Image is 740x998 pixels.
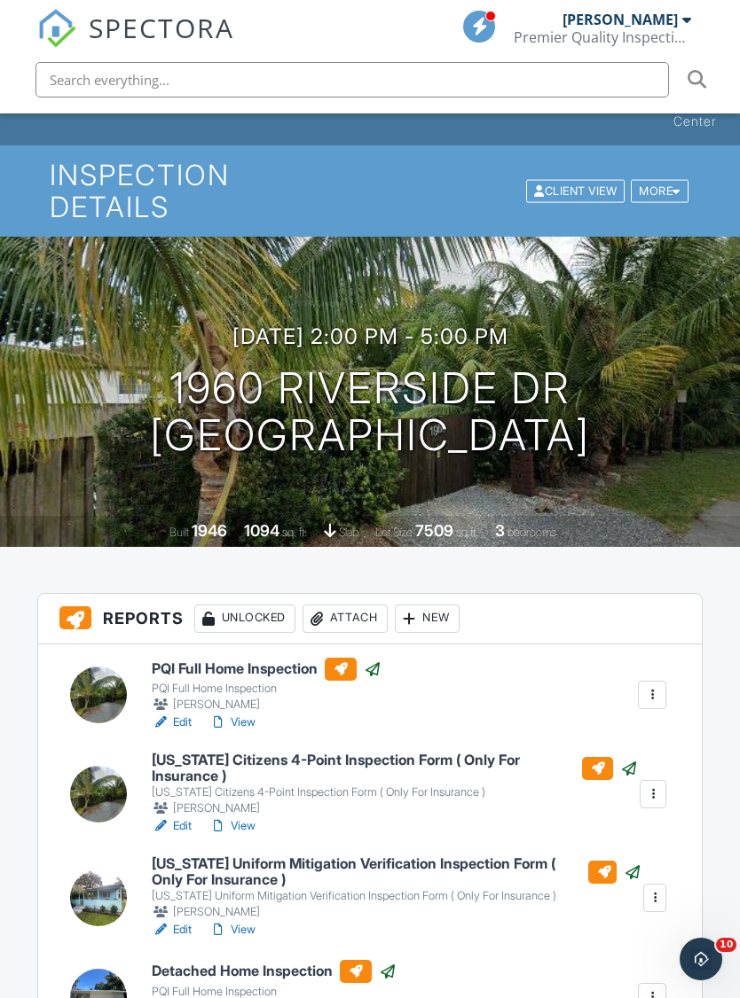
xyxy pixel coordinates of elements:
[38,594,703,644] h3: Reports
[495,521,505,540] div: 3
[456,526,478,539] span: sq.ft.
[209,713,256,731] a: View
[152,889,642,903] div: [US_STATE] Uniform Mitigation Verification Inspection Form ( Only For Insurance )
[152,903,642,921] div: [PERSON_NAME]
[514,28,691,46] div: Premier Quality Inspections
[152,960,397,983] h6: Detached Home Inspection
[244,521,279,540] div: 1094
[169,526,189,539] span: Built
[631,179,689,203] div: More
[37,9,76,48] img: The Best Home Inspection Software - Spectora
[89,9,234,46] span: SPECTORA
[563,11,678,28] div: [PERSON_NAME]
[152,799,637,817] div: [PERSON_NAME]
[524,183,629,197] a: Client View
[152,817,192,835] a: Edit
[339,526,358,539] span: slab
[508,526,556,539] span: bedrooms
[375,526,413,539] span: Lot Size
[152,682,382,696] div: PQI Full Home Inspection
[716,938,736,952] span: 10
[395,604,460,633] div: New
[194,604,295,633] div: Unlocked
[150,365,590,459] h1: 1960 Riverside Dr [GEOGRAPHIC_DATA]
[152,658,382,714] a: PQI Full Home Inspection PQI Full Home Inspection [PERSON_NAME]
[152,752,637,817] a: [US_STATE] Citizens 4-Point Inspection Form ( Only For Insurance ) [US_STATE] Citizens 4-Point In...
[526,179,625,203] div: Client View
[232,324,508,348] h3: [DATE] 2:00 pm - 5:00 pm
[50,160,690,222] h1: Inspection Details
[152,785,637,799] div: [US_STATE] Citizens 4-Point Inspection Form ( Only For Insurance )
[282,526,307,539] span: sq. ft.
[152,856,642,887] h6: [US_STATE] Uniform Mitigation Verification Inspection Form ( Only For Insurance )
[152,658,382,681] h6: PQI Full Home Inspection
[35,62,669,97] input: Search everything...
[209,817,256,835] a: View
[152,713,192,731] a: Edit
[415,521,453,540] div: 7509
[303,604,388,633] div: Attach
[152,921,192,939] a: Edit
[152,752,637,784] h6: [US_STATE] Citizens 4-Point Inspection Form ( Only For Insurance )
[152,856,642,921] a: [US_STATE] Uniform Mitigation Verification Inspection Form ( Only For Insurance ) [US_STATE] Unif...
[209,921,256,939] a: View
[680,938,722,980] iframe: Intercom live chat
[37,24,234,61] a: SPECTORA
[152,696,382,713] div: [PERSON_NAME]
[192,521,227,540] div: 1946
